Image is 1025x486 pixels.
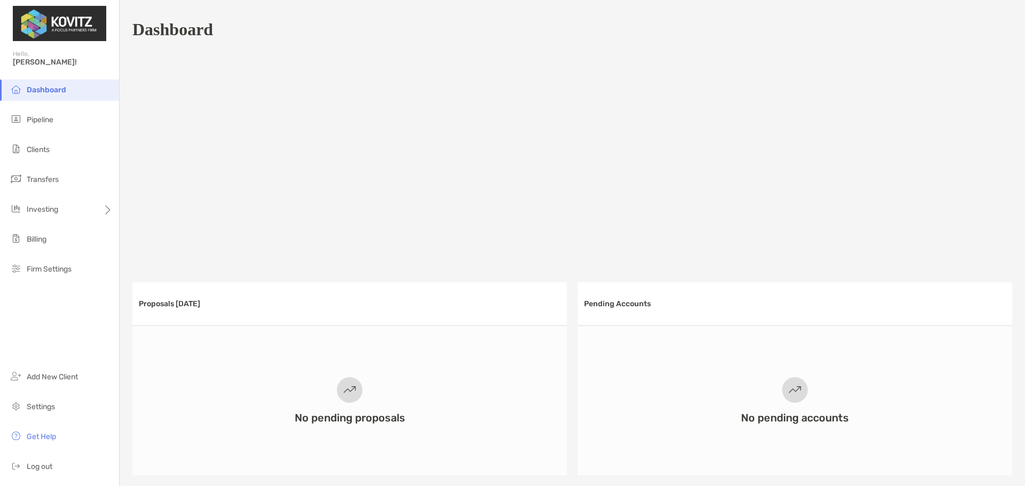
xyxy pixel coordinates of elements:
[27,432,56,441] span: Get Help
[27,235,46,244] span: Billing
[27,145,50,154] span: Clients
[139,299,200,308] h3: Proposals [DATE]
[10,83,22,95] img: dashboard icon
[27,462,52,471] span: Log out
[295,411,405,424] h3: No pending proposals
[13,4,106,43] img: Zoe Logo
[13,58,113,67] span: [PERSON_NAME]!
[27,372,78,381] span: Add New Client
[10,459,22,472] img: logout icon
[10,142,22,155] img: clients icon
[10,202,22,215] img: investing icon
[27,402,55,411] span: Settings
[10,400,22,412] img: settings icon
[10,370,22,383] img: add_new_client icon
[10,113,22,125] img: pipeline icon
[27,85,66,94] span: Dashboard
[27,205,58,214] span: Investing
[10,429,22,442] img: get-help icon
[584,299,651,308] h3: Pending Accounts
[741,411,849,424] h3: No pending accounts
[10,172,22,185] img: transfers icon
[132,20,213,39] h1: Dashboard
[10,232,22,245] img: billing icon
[27,175,59,184] span: Transfers
[27,115,53,124] span: Pipeline
[10,262,22,275] img: firm-settings icon
[27,265,72,274] span: Firm Settings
